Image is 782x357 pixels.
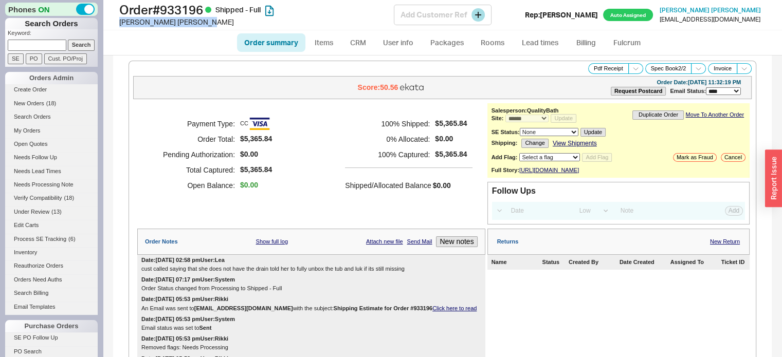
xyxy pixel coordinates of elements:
[240,181,258,190] span: $0.00
[435,135,467,143] span: $0.00
[721,259,745,266] div: Ticket ID
[492,186,536,196] div: Follow Ups
[474,33,512,52] a: Rooms
[68,40,95,50] input: Search
[5,346,98,357] a: PO Search
[51,209,62,215] span: ( 13 )
[141,335,228,342] div: Date: [DATE] 05:53 pm User: Rikki
[38,4,50,15] span: ON
[141,257,225,264] div: Date: [DATE] 02:58 pm User: Lea
[432,305,477,311] a: Click here to read
[5,72,98,84] div: Orders Admin
[614,88,663,94] b: Request Postcard
[514,33,566,52] a: Lead times
[345,116,430,131] h5: 100 % Shipped:
[5,206,98,217] a: Under Review(13)
[569,259,617,266] div: Created By
[670,88,706,94] span: Email Status:
[141,316,235,323] div: Date: [DATE] 05:53 pm User: System
[721,153,745,162] button: Cancel
[620,259,668,266] div: Date Created
[141,325,481,331] div: Email status was set to
[492,167,519,174] div: Full Story:
[5,260,98,271] a: Reauthorize Orders
[651,65,686,72] span: Spec Book 2 / 2
[603,9,653,21] span: Auto Assigned
[492,129,520,135] b: SE Status:
[582,153,612,162] button: Add Flag
[435,119,467,128] span: $5,365.84
[5,18,98,29] h1: Search Orders
[375,33,421,52] a: User info
[5,320,98,332] div: Purchase Orders
[44,53,87,64] input: Cust. PO/Proj
[724,154,742,161] span: Cancel
[14,209,49,215] span: Under Review
[594,65,623,72] span: Pdf Receipt
[677,154,713,161] span: Mark as Fraud
[194,305,293,311] b: [EMAIL_ADDRESS][DOMAIN_NAME]
[551,114,576,123] button: Update
[46,100,57,106] span: ( 18 )
[5,234,98,245] a: Process SE Tracking(6)
[606,33,648,52] a: Fulcrum
[553,140,597,147] a: View Shipments
[256,238,288,245] a: Show full log
[150,147,235,162] h5: Pending Authorization:
[14,195,62,201] span: Verify Compatibility
[64,195,75,201] span: ( 18 )
[145,238,178,245] div: Order Notes
[525,10,598,20] div: Rep: [PERSON_NAME]
[14,236,66,242] span: Process SE Tracking
[68,236,75,242] span: ( 6 )
[240,165,272,174] span: $5,365.84
[237,33,305,52] a: Order summary
[588,63,629,74] button: Pdf Receipt
[5,332,98,343] a: SE PO Follow Up
[5,166,98,177] a: Needs Lead Times
[14,154,57,160] span: Needs Follow Up
[660,7,761,14] a: [PERSON_NAME] [PERSON_NAME]
[5,98,98,109] a: New Orders(18)
[333,305,432,311] b: Shipping Estimate for Order #933196
[5,247,98,258] a: Inventory
[199,325,212,331] b: Sent
[150,162,235,178] h5: Total Captured:
[14,181,74,187] span: Needs Processing Note
[685,111,744,118] a: Move To Another Order
[141,266,481,272] div: cust called saying that she does not have the drain told her to fully unbox the tub and luk if it...
[150,178,235,193] h5: Open Balance:
[492,107,559,114] b: Salesperson: QualityBath
[240,135,272,143] span: $5,365.84
[5,193,98,203] a: Verify Compatibility(18)
[141,296,228,303] div: Date: [DATE] 05:53 pm User: Rikki
[519,167,579,174] a: [URL][DOMAIN_NAME]
[492,115,504,121] b: Site:
[725,206,743,215] button: Add
[436,236,477,247] button: New notes
[714,65,732,72] span: Invoice
[423,33,471,52] a: Packages
[435,150,467,159] span: $5,365.84
[645,63,692,74] button: Spec Book2/2
[150,116,235,131] h5: Payment Type:
[141,344,481,351] div: Removed flags: Needs Processing
[615,204,671,218] input: Note
[8,29,98,40] p: Keyword:
[660,16,760,23] div: [EMAIL_ADDRESS][DOMAIN_NAME]
[433,181,451,190] span: $0.00
[521,139,549,147] button: Change
[497,238,519,245] div: Returns
[5,274,98,285] a: Orders Need Auths
[5,139,98,149] a: Open Quotes
[307,33,341,52] a: Items
[673,153,717,162] button: Mark as Fraud
[632,110,684,119] button: Duplicate Order
[215,5,261,14] span: Shipped - Full
[542,259,566,266] div: Status
[708,63,737,74] button: Invoice
[343,33,373,52] a: CRM
[119,17,394,27] div: [PERSON_NAME] [PERSON_NAME]
[141,305,481,312] div: An Email was sent to with the subject:
[5,3,98,16] div: Phones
